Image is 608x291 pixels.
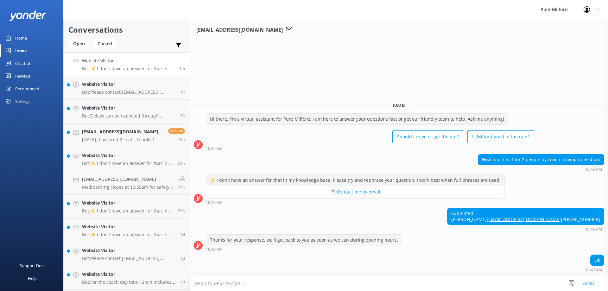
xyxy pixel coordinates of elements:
[206,247,402,251] div: 10:46am 20-Aug-2025 (UTC +12:00) Pacific/Auckland
[82,57,174,64] h4: Website Visitor
[206,186,504,198] button: 📩 Contact me by email
[64,242,190,266] a: Website VisitorBot:Please contact [EMAIL_ADDRESS][DOMAIN_NAME] or call [PHONE_NUMBER] / [PHONE_NU...
[82,279,176,285] p: Bot: For the coach day tour, lunch includes a hot pie, chips, muesli bar, fruit, and cookies, wit...
[206,175,504,186] div: ⚡ I don't have an answer for that in my knowledge base. Please try and rephrase your question, I ...
[180,279,185,285] span: 03:07pm 18-Aug-2025 (UTC +12:00) Pacific/Auckland
[64,171,190,195] a: [EMAIL_ADDRESS][DOMAIN_NAME]Me:boarding closes at 10:55am for safety reasons on the boat, that is...
[82,128,158,135] h4: [EMAIL_ADDRESS][DOMAIN_NAME]
[178,208,185,213] span: 11:13am 19-Aug-2025 (UTC +12:00) Pacific/Auckland
[82,113,175,119] p: Bot: Delays can be expected through [GEOGRAPHIC_DATA] in busy periods. Please wait 10-15 minutes ...
[82,137,158,142] p: [DATE], I ordered 2 seats. thanks！
[82,104,175,111] h4: Website Visitor
[64,123,190,147] a: [EMAIL_ADDRESS][DOMAIN_NAME][DATE], I ordered 2 seats. thanks！Reply16h
[64,100,190,123] a: Website VisitorBot:Delays can be expected through [GEOGRAPHIC_DATA] in busy periods. Please wait ...
[15,57,31,70] div: Chatbot
[585,268,602,272] strong: 10:47 AM
[9,10,46,21] img: yonder-white-logo.png
[82,176,173,183] h4: [EMAIL_ADDRESS][DOMAIN_NAME]
[206,200,505,205] div: 10:45am 20-Aug-2025 (UTC +12:00) Pacific/Auckland
[180,256,185,261] span: 05:54pm 18-Aug-2025 (UTC +12:00) Pacific/Auckland
[15,44,27,57] div: Inbox
[68,40,93,47] a: Open
[585,268,604,272] div: 10:47am 20-Aug-2025 (UTC +12:00) Pacific/Auckland
[82,66,174,72] p: Bot: ⚡ I don't have an answer for that in my knowledge base. Please try and rephrase your questio...
[392,130,464,143] button: Should I drive or get the bus?
[64,266,190,290] a: Website VisitorBot:For the coach day tour, lunch includes a hot pie, chips, muesli bar, fruit, an...
[389,103,409,108] span: [DATE]
[206,146,534,151] div: 10:44am 20-Aug-2025 (UTC +12:00) Pacific/Auckland
[591,255,604,266] div: Ok
[206,114,508,124] div: Hi there, I'm a virtual assistant for Pure Milford. I am here to answer your questions fast or ge...
[180,232,185,237] span: 09:34am 19-Aug-2025 (UTC +12:00) Pacific/Auckland
[68,24,185,36] h2: Conversations
[64,195,190,218] a: Website VisitorBot:⚡ I don't have an answer for that in my knowledge base. Please try and rephras...
[206,147,223,151] strong: 10:44 AM
[447,208,604,225] div: Submitted: [PERSON_NAME] [PHONE_NUMBER]
[196,26,283,34] h3: [EMAIL_ADDRESS][DOMAIN_NAME]
[178,161,185,166] span: 01:40pm 19-Aug-2025 (UTC +12:00) Pacific/Auckland
[478,154,604,165] div: How much is it for 2 people by coach leaving queestiwn
[64,76,190,100] a: Website VisitorBot:Please contact [EMAIL_ADDRESS][DOMAIN_NAME] or call [PHONE_NUMBER] / [PHONE_NU...
[15,82,39,95] div: Recommend
[82,247,176,254] h4: Website Visitor
[467,130,534,143] button: Is Milford good in the rain?
[15,32,27,44] div: Home
[178,184,185,190] span: 11:21am 19-Aug-2025 (UTC +12:00) Pacific/Auckland
[68,39,90,48] div: Open
[82,271,176,278] h4: Website Visitor
[180,113,185,118] span: 07:40am 20-Aug-2025 (UTC +12:00) Pacific/Auckland
[64,52,190,76] a: Website VisitorBot:⚡ I don't have an answer for that in my knowledge base. Please try and rephras...
[206,235,402,245] div: Thanks for your response, we'll get back to you as soon as we can during opening hours.
[178,137,185,142] span: 06:17pm 19-Aug-2025 (UTC +12:00) Pacific/Auckland
[64,147,190,171] a: Website VisitorBot:⚡ I don't have an answer for that in my knowledge base. Please try and rephras...
[20,259,45,272] div: Support Docs
[28,272,37,285] div: Help
[93,40,120,47] a: Closed
[478,167,604,171] div: 10:45am 20-Aug-2025 (UTC +12:00) Pacific/Auckland
[93,39,117,48] div: Closed
[179,66,185,71] span: 10:45am 20-Aug-2025 (UTC +12:00) Pacific/Auckland
[82,208,173,214] p: Bot: ⚡ I don't have an answer for that in my knowledge base. Please try and rephrase your questio...
[206,248,223,251] strong: 10:46 AM
[15,70,30,82] div: Reviews
[82,256,176,261] p: Bot: Please contact [EMAIL_ADDRESS][DOMAIN_NAME] or call [PHONE_NUMBER] / [PHONE_NUMBER] to cance...
[82,184,173,190] p: Me: boarding closes at 10:55am for safety reasons on the boat, that is why we ask you to be there...
[82,81,175,88] h4: Website Visitor
[64,218,190,242] a: Website VisitorBot:⚡ I don't have an answer for that in my knowledge base. Please try and rephras...
[82,152,173,159] h4: Website Visitor
[487,216,561,222] a: [EMAIL_ADDRESS][DOMAIN_NAME]
[168,128,185,134] span: Reply
[585,168,602,171] strong: 10:45 AM
[82,223,176,230] h4: Website Visitor
[585,227,602,231] strong: 10:46 AM
[82,161,173,166] p: Bot: ⚡ I don't have an answer for that in my knowledge base. Please try and rephrase your questio...
[82,232,176,237] p: Bot: ⚡ I don't have an answer for that in my knowledge base. Please try and rephrase your questio...
[180,89,185,95] span: 08:50am 20-Aug-2025 (UTC +12:00) Pacific/Auckland
[82,199,173,206] h4: Website Visitor
[447,227,604,231] div: 10:46am 20-Aug-2025 (UTC +12:00) Pacific/Auckland
[206,201,223,205] strong: 10:45 AM
[15,95,30,108] div: Settings
[82,89,175,95] p: Bot: Please contact [EMAIL_ADDRESS][DOMAIN_NAME] or call [PHONE_NUMBER] / [PHONE_NUMBER] to cance...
